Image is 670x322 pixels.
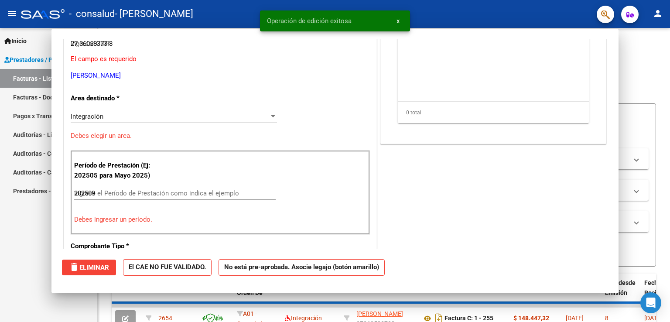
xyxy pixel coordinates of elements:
[74,161,162,180] p: Período de Prestación (Ej: 202505 para Mayo 2025)
[644,279,669,296] span: Fecha Recibido
[219,259,385,276] strong: No está pre-aprobada. Asocie legajo (botón amarillo)
[444,315,493,322] strong: Factura C: 1 - 255
[123,259,212,276] strong: El CAE NO FUE VALIDADO.
[71,113,103,120] span: Integración
[390,13,407,29] button: x
[4,55,84,65] span: Prestadores / Proveedores
[71,241,161,251] p: Comprobante Tipo *
[602,274,641,312] datatable-header-cell: Días desde Emisión
[74,215,366,225] p: Debes ingresar un período.
[115,4,193,24] span: - [PERSON_NAME]
[605,315,608,322] span: 8
[237,279,270,296] span: Facturado x Orden De
[398,102,589,123] div: 0 total
[285,315,322,322] span: Integración
[158,315,172,322] span: 2654
[69,4,115,24] span: - consalud
[513,315,549,322] strong: $ 148.447,32
[4,36,27,46] span: Inicio
[69,264,109,271] span: Eliminar
[640,292,661,313] div: Open Intercom Messenger
[397,17,400,25] span: x
[71,71,370,81] p: [PERSON_NAME]
[644,315,662,322] span: [DATE]
[69,262,79,272] mat-icon: delete
[71,93,161,103] p: Area destinado *
[7,8,17,19] mat-icon: menu
[653,8,663,19] mat-icon: person
[71,131,370,141] p: Debes elegir un area.
[356,310,403,317] span: [PERSON_NAME]
[62,260,116,275] button: Eliminar
[566,315,584,322] span: [DATE]
[605,279,636,296] span: Días desde Emisión
[71,54,370,64] p: El campo es requerido
[267,17,352,25] span: Operación de edición exitosa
